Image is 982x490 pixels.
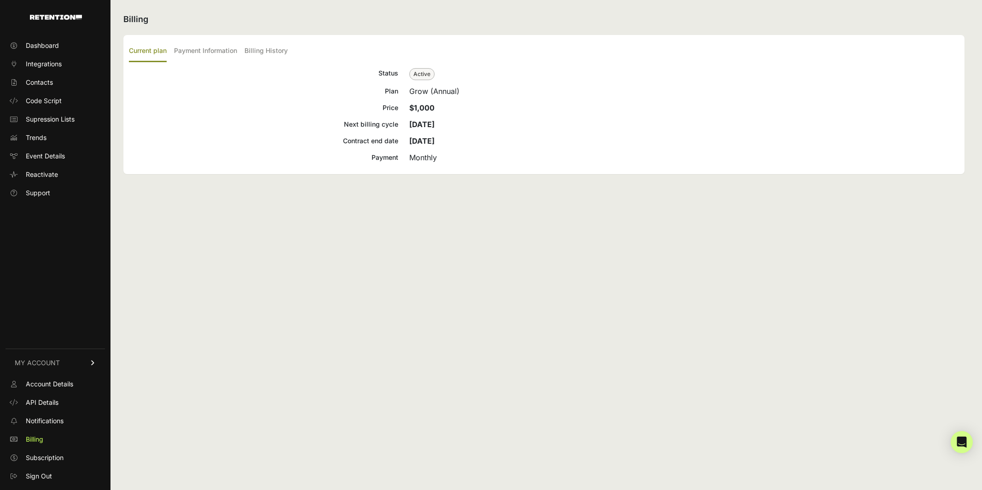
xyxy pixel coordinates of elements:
[6,57,105,71] a: Integrations
[129,102,398,113] div: Price
[26,96,62,105] span: Code Script
[409,86,959,97] div: Grow (Annual)
[26,170,58,179] span: Reactivate
[26,133,46,142] span: Trends
[26,78,53,87] span: Contacts
[951,431,973,453] div: Open Intercom Messenger
[6,349,105,377] a: MY ACCOUNT
[409,120,435,129] strong: [DATE]
[6,414,105,428] a: Notifications
[6,112,105,127] a: Supression Lists
[26,188,50,198] span: Support
[129,86,398,97] div: Plan
[26,398,58,407] span: API Details
[26,152,65,161] span: Event Details
[129,68,398,80] div: Status
[244,41,288,62] label: Billing History
[174,41,237,62] label: Payment Information
[129,135,398,146] div: Contract end date
[409,136,435,146] strong: [DATE]
[6,38,105,53] a: Dashboard
[6,130,105,145] a: Trends
[409,152,959,163] div: Monthly
[123,13,965,26] h2: Billing
[6,432,105,447] a: Billing
[6,93,105,108] a: Code Script
[6,75,105,90] a: Contacts
[6,186,105,200] a: Support
[26,59,62,69] span: Integrations
[26,416,64,426] span: Notifications
[6,469,105,484] a: Sign Out
[30,15,82,20] img: Retention.com
[26,115,75,124] span: Supression Lists
[129,152,398,163] div: Payment
[26,41,59,50] span: Dashboard
[6,395,105,410] a: API Details
[6,149,105,163] a: Event Details
[129,119,398,130] div: Next billing cycle
[26,379,73,389] span: Account Details
[6,167,105,182] a: Reactivate
[26,435,43,444] span: Billing
[26,472,52,481] span: Sign Out
[15,358,60,367] span: MY ACCOUNT
[6,377,105,391] a: Account Details
[129,41,167,62] label: Current plan
[26,453,64,462] span: Subscription
[409,103,435,112] strong: $1,000
[6,450,105,465] a: Subscription
[409,68,435,80] span: Active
